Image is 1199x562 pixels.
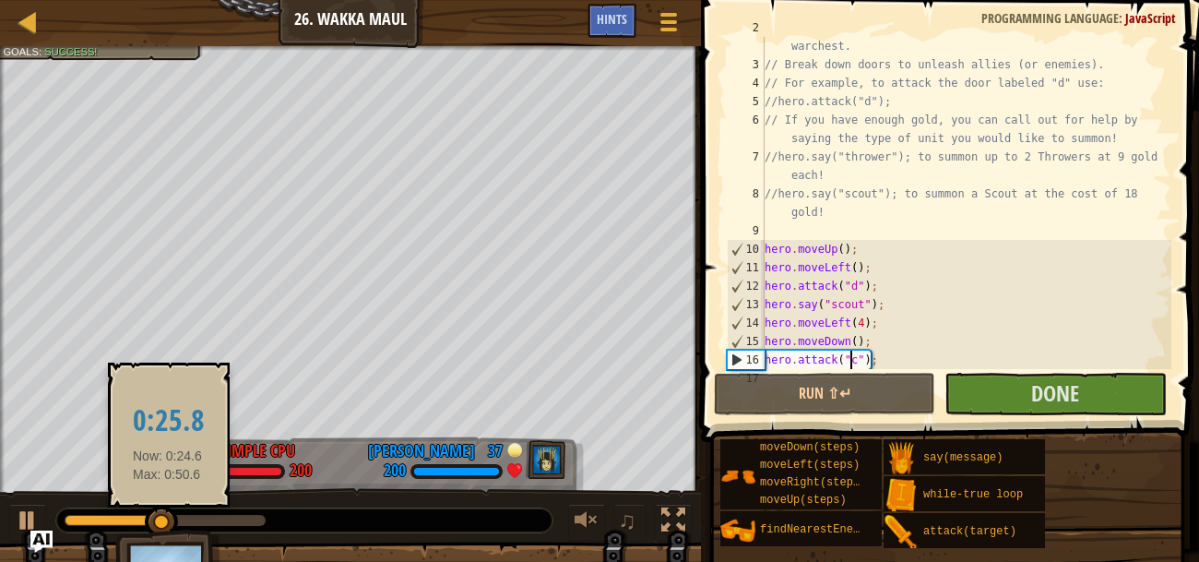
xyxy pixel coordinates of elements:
[760,459,860,472] span: moveLeft(steps)
[728,258,765,277] div: 11
[220,439,295,463] div: Simple CPU
[923,488,1023,501] span: while-true loop
[727,111,765,148] div: 6
[727,185,765,221] div: 8
[597,10,627,28] span: Hints
[714,373,935,415] button: Run ⇧↵
[727,74,765,92] div: 4
[727,18,765,55] div: 2
[981,9,1119,27] span: Programming language
[655,504,692,542] button: Toggle fullscreen
[568,504,605,542] button: Adjust volume
[727,92,765,111] div: 5
[30,531,53,553] button: Ask AI
[1031,378,1079,408] span: Done
[368,439,475,463] div: [PERSON_NAME]
[133,405,205,437] h2: 0:25.8
[944,373,1166,415] button: Done
[728,277,765,295] div: 12
[526,441,566,480] img: thang_avatar_frame.png
[728,332,765,351] div: 15
[760,476,866,489] span: moveRight(steps)
[760,494,847,507] span: moveUp(steps)
[120,378,218,492] div: Now: 0:24.6 Max: 0:50.6
[484,439,503,456] div: 37
[760,441,860,454] span: moveDown(steps)
[884,515,919,550] img: portrait.png
[9,504,46,542] button: Ctrl + P: Play
[290,463,312,480] div: 200
[728,240,765,258] div: 10
[728,351,765,369] div: 16
[923,525,1016,538] span: attack(target)
[728,314,765,332] div: 14
[646,4,692,47] button: Show game menu
[618,507,636,534] span: ♫
[728,295,765,314] div: 13
[3,45,39,57] span: Goals
[720,459,755,494] img: portrait.png
[727,221,765,240] div: 9
[727,369,765,388] div: 17
[760,523,880,536] span: findNearestEnemy()
[39,45,44,57] span: :
[727,148,765,185] div: 7
[884,441,919,476] img: portrait.png
[44,45,97,57] span: Success!
[727,55,765,74] div: 3
[614,504,646,542] button: ♫
[923,451,1003,464] span: say(message)
[384,463,406,480] div: 200
[1119,9,1125,27] span: :
[1125,9,1176,27] span: JavaScript
[884,478,919,513] img: portrait.png
[720,513,755,548] img: portrait.png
